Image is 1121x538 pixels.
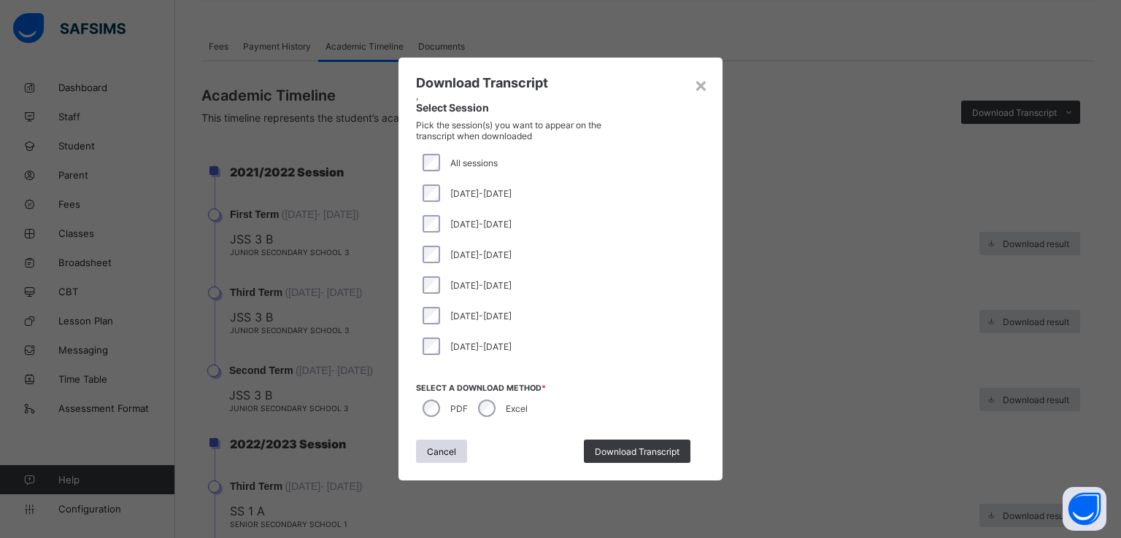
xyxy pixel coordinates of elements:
label: PDF [450,403,468,414]
span: Download Transcript [416,75,548,90]
div: × [694,72,708,97]
div: , [416,90,694,141]
span: [DATE]-[DATE] [450,341,512,352]
label: Excel [506,403,528,414]
span: Download Transcript [595,446,679,457]
span: [DATE]-[DATE] [450,219,512,230]
span: [DATE]-[DATE] [450,188,512,199]
span: [DATE]-[DATE] [450,311,512,321]
button: Open asap [1063,487,1106,531]
span: [DATE]-[DATE] [450,280,512,291]
span: All sessions [450,157,498,168]
span: [DATE]-[DATE] [450,249,512,260]
span: Select a download method [416,383,705,393]
span: Select Session [416,101,694,114]
span: Pick the session(s) you want to appear on the transcript when downloaded [416,120,611,141]
span: Cancel [427,446,456,457]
